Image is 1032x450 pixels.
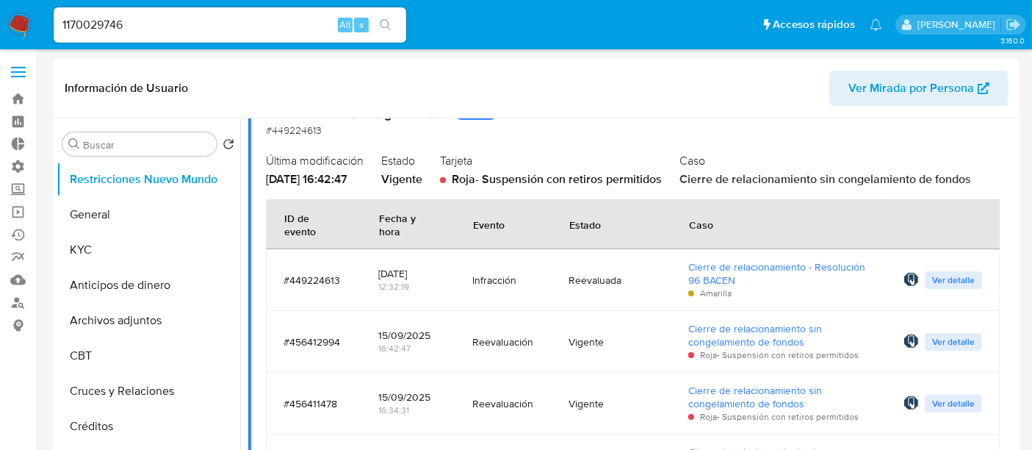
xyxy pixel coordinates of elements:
span: s [359,18,364,32]
button: Ver Mirada por Persona [829,71,1008,106]
a: Notificaciones [870,18,882,31]
button: Cruces y Relaciones [57,374,240,409]
button: Buscar [68,138,80,150]
h1: Información de Usuario [65,81,188,96]
button: KYC [57,232,240,268]
button: General [57,197,240,232]
button: Créditos [57,409,240,444]
a: Salir [1006,17,1021,32]
button: search-icon [370,15,400,35]
button: Volver al orden por defecto [223,138,234,154]
span: Ver Mirada por Persona [848,71,974,106]
p: zoe.breuer@mercadolibre.com [917,18,1000,32]
span: Alt [339,18,351,32]
button: CBT [57,338,240,374]
span: Accesos rápidos [773,17,855,32]
input: Buscar usuario o caso... [54,15,406,35]
input: Buscar [83,138,211,151]
button: Anticipos de dinero [57,268,240,303]
button: Restricciones Nuevo Mundo [57,162,240,197]
button: Archivos adjuntos [57,303,240,338]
